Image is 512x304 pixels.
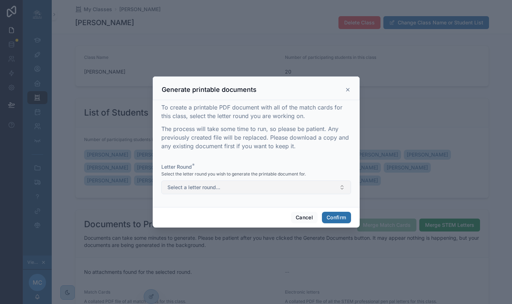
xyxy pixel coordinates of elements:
[161,164,192,170] span: Letter Round
[161,181,351,194] button: Select Button
[161,171,306,177] span: Select the letter round you wish to generate the printable document for.
[291,212,318,223] button: Cancel
[162,85,257,94] h3: Generate printable documents
[161,103,351,120] p: To create a printable PDF document with all of the match cards for this class, select the letter ...
[167,184,220,191] span: Select a letter round...
[322,212,351,223] button: Confirm
[161,125,351,150] p: The process will take some time to run, so please be patient. Any previously created file will be...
